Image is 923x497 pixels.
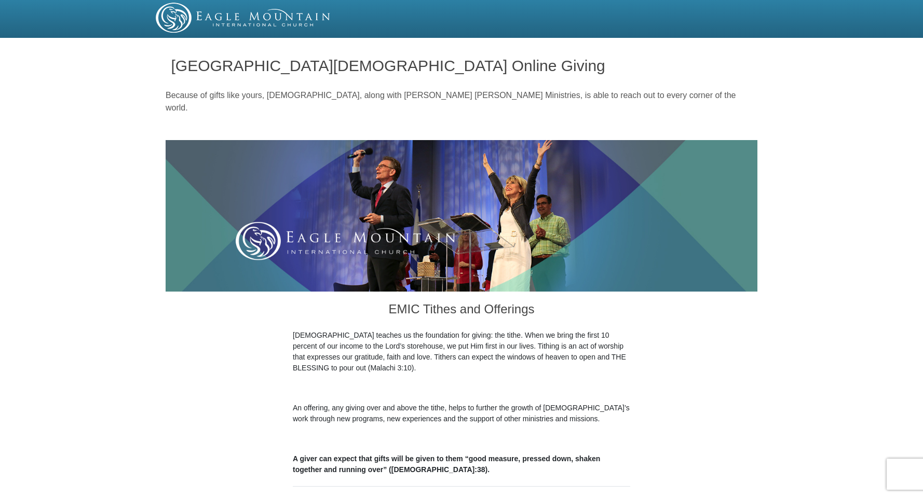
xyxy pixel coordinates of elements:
img: EMIC [156,3,331,33]
h3: EMIC Tithes and Offerings [293,292,630,330]
p: An offering, any giving over and above the tithe, helps to further the growth of [DEMOGRAPHIC_DAT... [293,403,630,424]
p: Because of gifts like yours, [DEMOGRAPHIC_DATA], along with [PERSON_NAME] [PERSON_NAME] Ministrie... [166,89,757,114]
h1: [GEOGRAPHIC_DATA][DEMOGRAPHIC_DATA] Online Giving [171,57,752,74]
p: [DEMOGRAPHIC_DATA] teaches us the foundation for giving: the tithe. When we bring the first 10 pe... [293,330,630,374]
b: A giver can expect that gifts will be given to them “good measure, pressed down, shaken together ... [293,454,600,474]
